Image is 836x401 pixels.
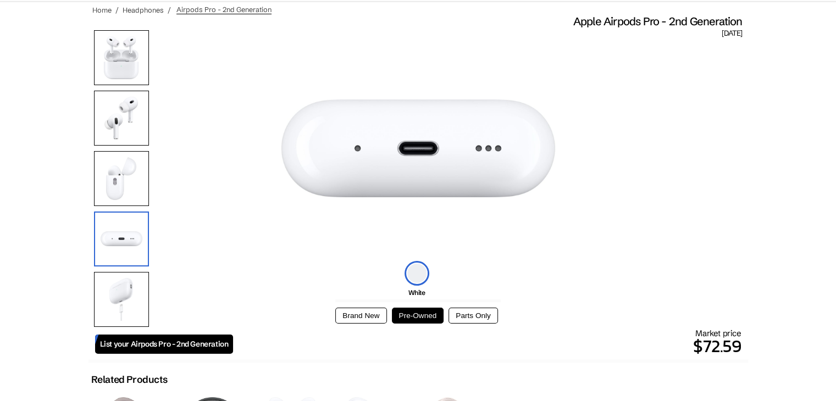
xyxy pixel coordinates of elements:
[94,91,149,146] img: Buds
[100,339,229,349] span: List your Airpods Pro - 2nd Generation
[94,272,149,327] img: USB-C
[233,328,741,359] div: Market price
[281,38,556,258] img: Apple Airpods Pro 2nd Generation
[392,308,444,324] button: Pre-Owned
[168,5,171,14] span: /
[233,333,741,359] p: $72.59
[92,5,112,14] a: Home
[95,335,234,354] a: List your Airpods Pro - 2nd Generation
[94,151,149,206] img: Side
[449,308,497,324] button: Parts Only
[405,261,429,286] img: white-icon
[94,30,149,85] img: Apple Airpods Pro 2nd Generation
[408,288,425,297] span: White
[176,5,272,14] span: Airpods Pro - 2nd Generation
[335,308,386,324] button: Brand New
[94,211,149,266] img: Rear
[722,29,742,38] span: [DATE]
[91,374,168,386] h2: Related Products
[573,14,743,29] span: Apple Airpods Pro - 2nd Generation
[115,5,119,14] span: /
[123,5,164,14] a: Headphones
